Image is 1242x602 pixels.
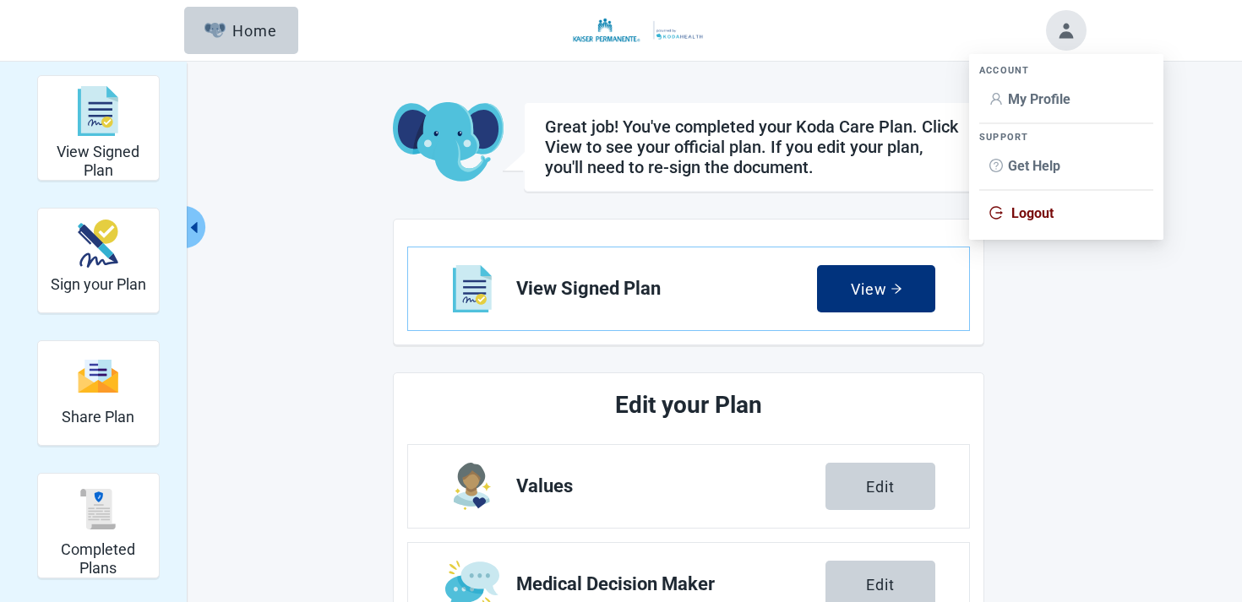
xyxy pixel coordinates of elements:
[1008,91,1070,107] span: My Profile
[78,358,118,394] img: svg%3e
[78,489,118,529] img: svg%3e
[545,117,963,177] h1: Great job! You've completed your Koda Care Plan. Click View to see your official plan. If you edi...
[45,143,152,179] h2: View Signed Plan
[516,574,825,594] span: Medical Decision Maker
[184,7,298,54] button: ElephantHome
[78,220,118,268] img: make_plan_official-CpYJDfBD.svg
[817,265,935,312] button: Viewarrow-right
[979,131,1153,144] div: SUPPORT
[37,340,160,446] div: Share Plan
[989,206,1003,220] span: logout
[408,247,969,330] a: View View Signed Plan section
[516,279,817,299] span: View Signed Plan
[204,23,226,38] img: Elephant
[186,220,202,236] span: caret-left
[45,540,152,577] h2: Completed Plans
[851,280,902,297] div: View
[184,206,205,248] button: Collapse menu
[1008,158,1060,174] span: Get Help
[866,478,895,495] div: Edit
[969,54,1163,240] ul: Account menu
[408,445,969,528] a: Edit Values section
[51,275,146,294] h2: Sign your Plan
[1011,205,1054,221] span: Logout
[891,283,902,295] span: arrow-right
[37,75,160,181] div: View Signed Plan
[979,64,1153,77] div: ACCOUNT
[1046,10,1087,51] button: Toggle account menu
[78,86,118,137] img: svg%3e
[37,473,160,578] div: Completed Plans
[471,387,907,424] h2: Edit your Plan
[62,408,134,426] h2: Share Plan
[866,576,895,593] div: Edit
[204,22,277,39] div: Home
[825,463,935,510] button: Edit
[989,159,1003,172] span: question-circle
[393,102,504,183] img: Koda Elephant
[37,208,160,313] div: Sign your Plan
[535,17,708,44] img: Koda Health
[516,476,825,496] span: Values
[989,92,1003,106] span: user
